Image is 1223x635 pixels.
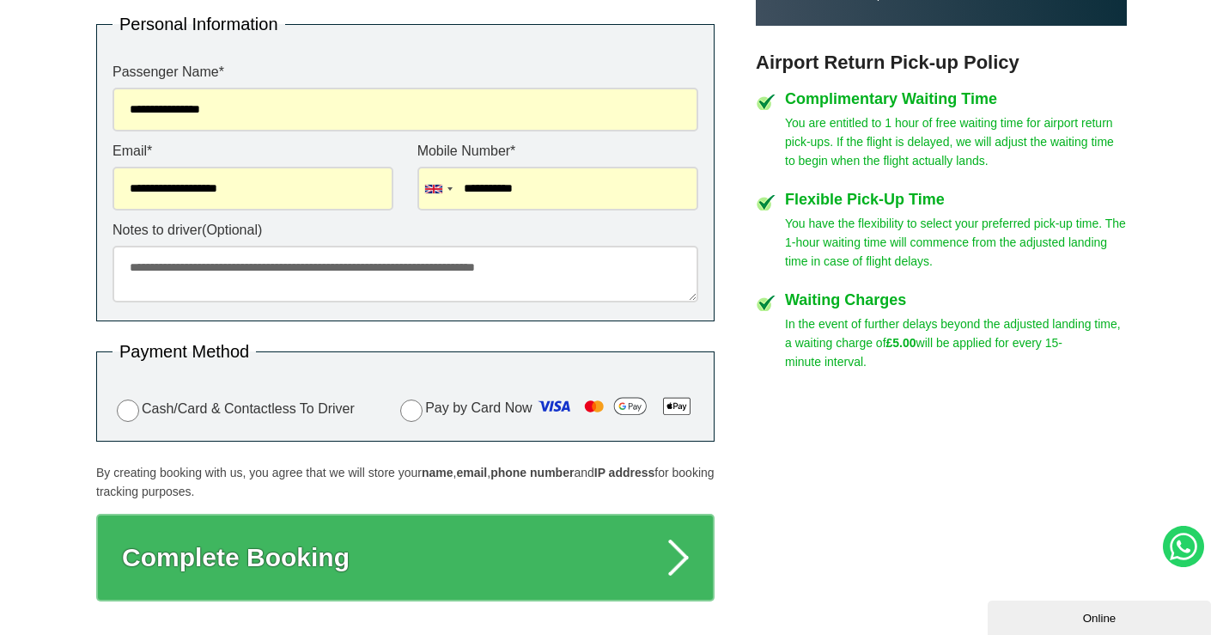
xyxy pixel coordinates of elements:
[113,15,285,33] legend: Personal Information
[988,597,1214,635] iframe: chat widget
[785,113,1127,170] p: You are entitled to 1 hour of free waiting time for airport return pick-ups. If the flight is del...
[785,214,1127,271] p: You have the flexibility to select your preferred pick-up time. The 1-hour waiting time will comm...
[417,144,698,158] label: Mobile Number
[756,52,1127,74] h3: Airport Return Pick-up Policy
[96,514,715,601] button: Complete Booking
[202,223,262,237] span: (Optional)
[113,397,355,422] label: Cash/Card & Contactless To Driver
[96,463,715,501] p: By creating booking with us, you agree that we will store your , , and for booking tracking purpo...
[396,393,698,425] label: Pay by Card Now
[785,292,1127,308] h4: Waiting Charges
[785,192,1127,207] h4: Flexible Pick-Up Time
[113,144,393,158] label: Email
[886,336,916,350] strong: £5.00
[594,466,655,479] strong: IP address
[400,400,423,422] input: Pay by Card Now
[113,223,698,237] label: Notes to driver
[785,91,1127,107] h4: Complimentary Waiting Time
[422,466,453,479] strong: name
[490,466,574,479] strong: phone number
[418,168,458,210] div: United Kingdom: +44
[785,314,1127,371] p: In the event of further delays beyond the adjusted landing time, a waiting charge of will be appl...
[113,65,698,79] label: Passenger Name
[117,400,139,422] input: Cash/Card & Contactless To Driver
[113,343,256,360] legend: Payment Method
[456,466,487,479] strong: email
